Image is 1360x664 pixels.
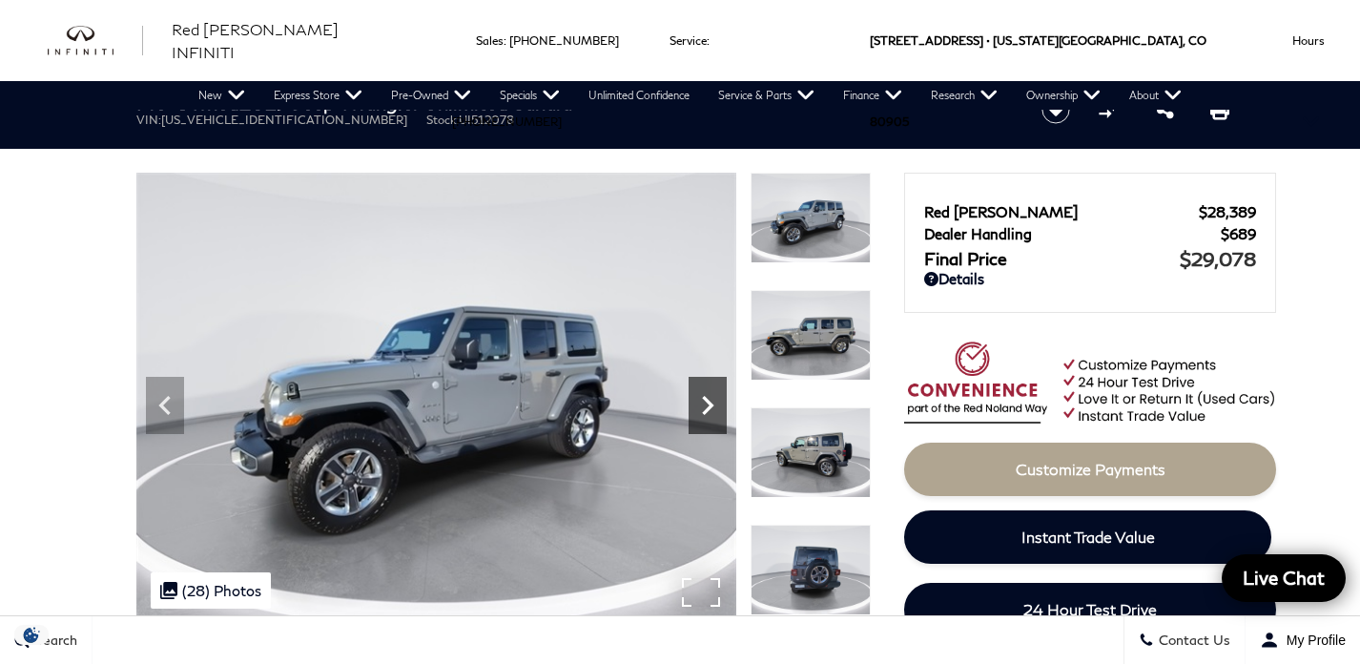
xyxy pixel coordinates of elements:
[574,81,704,110] a: Unlimited Confidence
[904,510,1271,564] a: Instant Trade Value
[184,81,259,110] a: New
[1016,460,1165,478] span: Customize Payments
[172,20,339,61] span: Red [PERSON_NAME] INFINITI
[1012,81,1115,110] a: Ownership
[924,203,1199,220] span: Red [PERSON_NAME]
[476,33,504,48] span: Sales
[924,270,1256,287] a: Details
[504,33,506,48] span: :
[924,225,1221,242] span: Dealer Handling
[924,248,1180,269] span: Final Price
[1115,81,1196,110] a: About
[1233,566,1334,590] span: Live Chat
[751,407,871,498] img: Used 2019 Sting-Gray Clearcoat Jeep Unlimited Sahara image 6
[904,583,1276,636] a: 24 Hour Test Drive
[172,18,404,64] a: Red [PERSON_NAME] INFINITI
[829,81,917,110] a: Finance
[48,26,143,56] a: infiniti
[707,33,710,48] span: :
[1154,633,1230,649] span: Contact Us
[509,33,619,48] a: [PHONE_NUMBER]
[751,290,871,381] img: Used 2019 Sting-Gray Clearcoat Jeep Unlimited Sahara image 5
[1246,616,1360,664] button: Open user profile menu
[426,113,459,127] span: Stock:
[1180,247,1256,270] span: $29,078
[751,525,871,615] img: Used 2019 Sting-Gray Clearcoat Jeep Unlimited Sahara image 7
[1096,95,1124,124] button: Compare Vehicle
[924,247,1256,270] a: Final Price $29,078
[10,625,53,645] img: Opt-Out Icon
[452,114,562,129] a: [PHONE_NUMBER]
[1279,633,1346,648] span: My Profile
[704,81,829,110] a: Service & Parts
[1023,600,1157,618] span: 24 Hour Test Drive
[870,81,909,162] span: 80905
[904,443,1276,496] a: Customize Payments
[1221,225,1256,242] span: $689
[751,173,871,263] img: Used 2019 Sting-Gray Clearcoat Jeep Unlimited Sahara image 4
[259,81,377,110] a: Express Store
[161,113,407,127] span: [US_VEHICLE_IDENTIFICATION_NUMBER]
[30,633,77,649] span: Search
[136,113,161,127] span: VIN:
[1199,203,1256,220] span: $28,389
[670,33,707,48] span: Service
[1222,554,1346,602] a: Live Chat
[184,81,1196,110] nav: Main Navigation
[924,225,1256,242] a: Dealer Handling $689
[917,81,1012,110] a: Research
[689,377,727,434] div: Next
[48,26,143,56] img: INFINITI
[136,173,736,623] img: Used 2019 Sting-Gray Clearcoat Jeep Unlimited Sahara image 4
[870,33,1206,129] a: [STREET_ADDRESS] • [US_STATE][GEOGRAPHIC_DATA], CO 80905
[151,572,271,609] div: (28) Photos
[485,81,574,110] a: Specials
[1021,528,1155,546] span: Instant Trade Value
[924,203,1256,220] a: Red [PERSON_NAME] $28,389
[377,81,485,110] a: Pre-Owned
[10,625,53,645] section: Click to Open Cookie Consent Modal
[146,377,184,434] div: Previous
